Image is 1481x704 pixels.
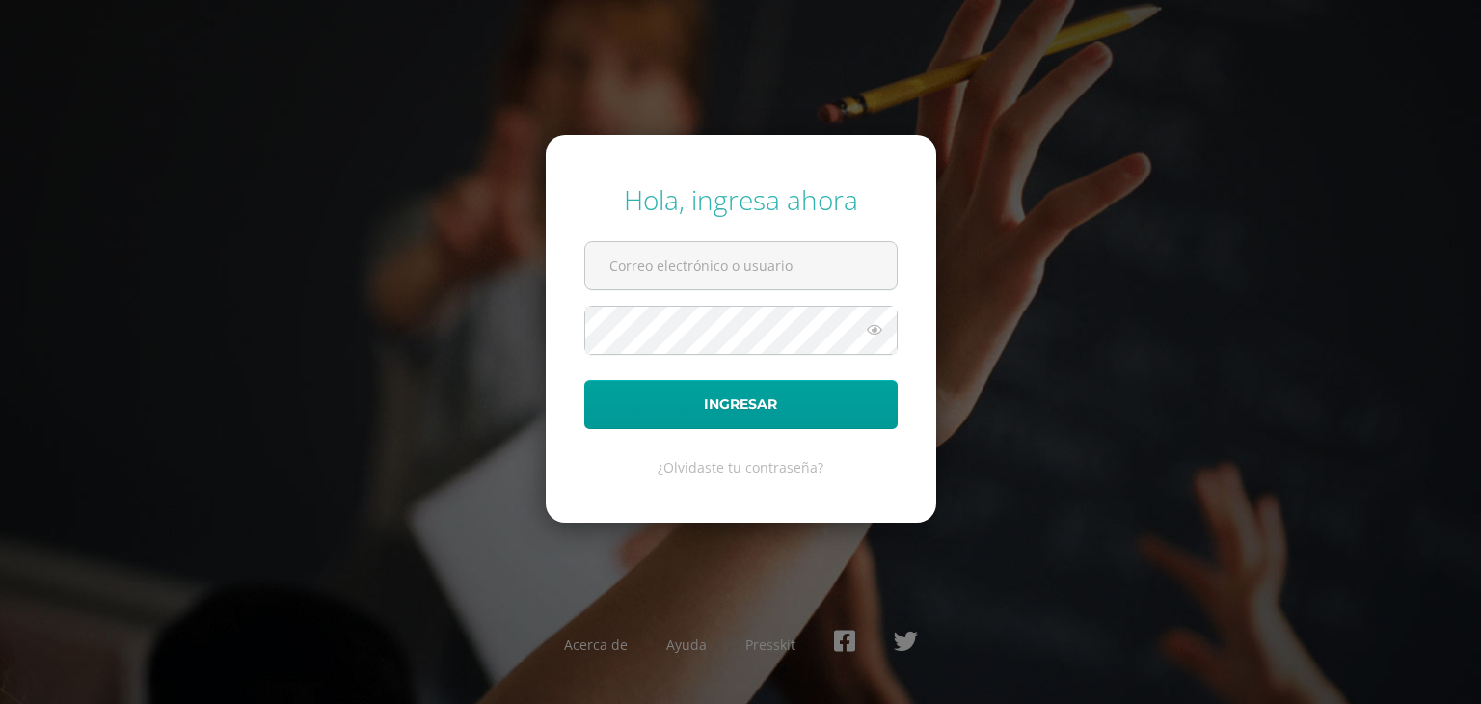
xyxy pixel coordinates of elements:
a: Ayuda [666,636,707,654]
a: Presskit [745,636,795,654]
input: Correo electrónico o usuario [585,242,897,289]
a: ¿Olvidaste tu contraseña? [658,458,823,476]
div: Hola, ingresa ahora [584,181,898,218]
a: Acerca de [564,636,628,654]
button: Ingresar [584,380,898,429]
